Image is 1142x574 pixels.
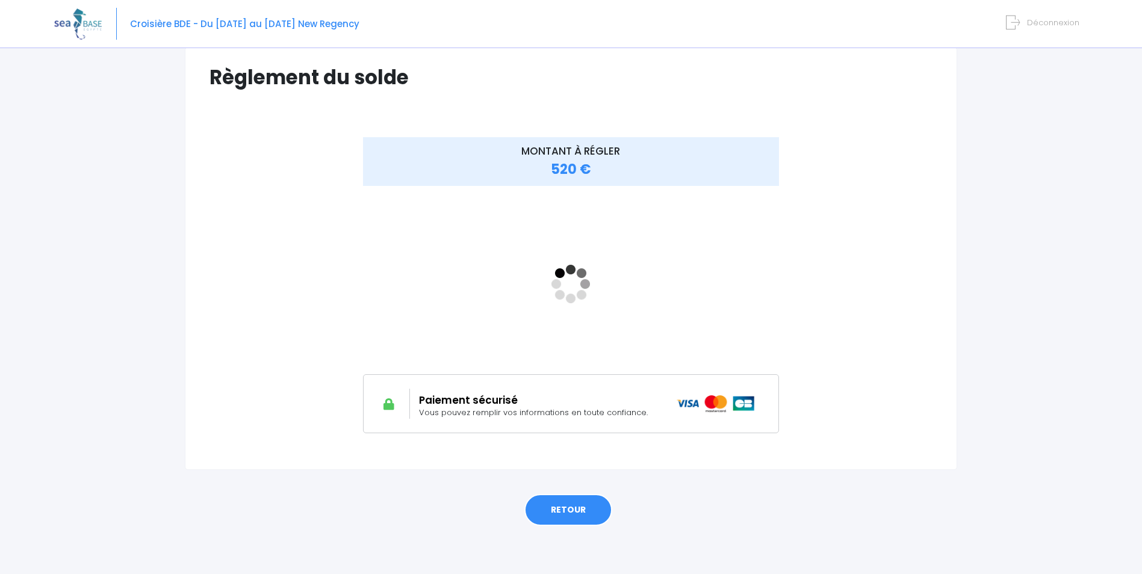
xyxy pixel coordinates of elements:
[524,494,612,526] a: RETOUR
[209,66,933,89] h1: Règlement du solde
[551,160,591,179] span: 520 €
[521,144,620,158] span: MONTANT À RÉGLER
[419,407,648,418] span: Vous pouvez remplir vos informations en toute confiance.
[419,394,659,406] h2: Paiement sécurisé
[677,395,756,412] img: icons_paiement_securise@2x.png
[1027,17,1079,28] span: Déconnexion
[130,17,359,30] span: Croisière BDE - Du [DATE] au [DATE] New Regency
[363,194,779,374] iframe: <!-- //required -->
